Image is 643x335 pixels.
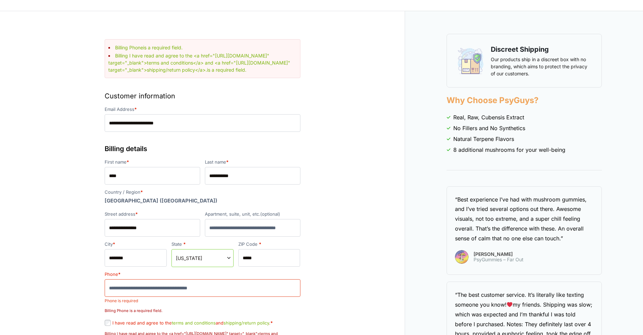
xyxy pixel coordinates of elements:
div: “Best experience I’ve had with mushroom gummies, and I’ve tried several options out there. Awesom... [455,195,593,243]
strong: Discreet Shipping [491,45,549,53]
span: Wisconsin [176,255,229,262]
label: Email Address [105,107,300,112]
strong: [GEOGRAPHIC_DATA] ([GEOGRAPHIC_DATA]) [105,197,217,204]
span: PsyGummies – Far Out [474,257,524,262]
span: (optional) [260,211,280,217]
span: Real, Raw, Cubensis Extract [453,113,524,121]
span: Natural Terpene Flavors [453,135,514,143]
label: Phone [105,272,300,277]
label: ZIP Code [238,242,300,246]
p: Billing Phone is a required field. [105,308,300,314]
span: [PERSON_NAME] [474,252,524,257]
a: Billing I have read and agree to the <a href="[URL][DOMAIN_NAME]" target="_blank">terms and condi... [108,53,290,73]
a: shipping/return policy [223,320,269,326]
label: City [105,242,167,246]
p: Our products ship in a discreet box with no branding, which aims to protect the privacy of our cu... [491,56,591,77]
h3: Customer information [105,91,300,101]
label: Country / Region [105,190,300,194]
label: State [171,242,234,246]
span: Phone is required [105,298,138,303]
strong: Why Choose PsyGuys? [447,95,538,105]
label: Last name [205,160,300,164]
label: I have read and agree to the and . [105,320,273,326]
span: 8 additional mushrooms for your well-being [453,146,565,154]
h3: Billing details [105,144,300,154]
strong: Billing Phone [115,45,143,50]
img: ❤️ [507,302,512,307]
a: Billing Phoneis a required field. [115,45,183,50]
label: First name [105,160,200,164]
span: State [171,249,234,267]
input: I have read and agree to theterms and conditionsandshipping/return policy. [105,320,111,326]
label: Apartment, suite, unit, etc. [205,212,300,216]
span: No Fillers and No Synthetics [453,124,525,132]
label: Street address [105,212,200,216]
a: terms and conditions [172,320,216,326]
